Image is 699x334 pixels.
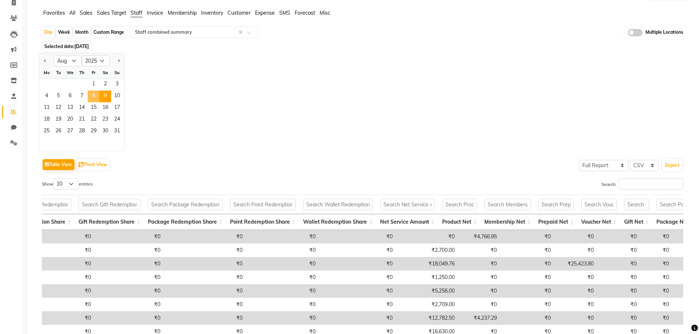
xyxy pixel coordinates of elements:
span: Favorites [43,10,65,16]
td: ₹0 [246,230,319,243]
div: Sunday, August 10, 2025 [111,91,123,102]
td: ₹0 [319,230,396,243]
td: ₹0 [500,243,554,257]
span: 14 [76,102,88,114]
div: Sunday, August 3, 2025 [111,79,123,91]
span: Customer [227,10,251,16]
td: ₹0 [15,311,95,325]
td: ₹0 [640,243,673,257]
th: Point Redemption Share: activate to sort column ascending [226,214,299,230]
span: 16 [99,102,111,114]
td: ₹0 [500,230,554,243]
td: ₹0 [319,271,396,284]
td: ₹0 [554,298,597,311]
td: ₹0 [95,243,164,257]
td: ₹0 [640,284,673,298]
span: 9 [99,91,111,102]
div: Friday, August 1, 2025 [88,79,99,91]
button: Table View [43,159,74,170]
div: Sunday, August 31, 2025 [111,126,123,137]
td: ₹0 [597,284,640,298]
td: ₹0 [500,271,554,284]
th: Gift Net: activate to sort column ascending [620,214,653,230]
td: ₹0 [15,284,95,298]
th: Product Net: activate to sort column ascending [438,214,481,230]
span: Sales Target [97,10,126,16]
span: 29 [88,126,99,137]
div: Fr [88,67,99,78]
div: Thursday, August 7, 2025 [76,91,88,102]
td: ₹2,700.00 [396,243,458,257]
th: Membership Net: activate to sort column ascending [481,214,535,230]
div: Th [76,67,88,78]
td: ₹0 [95,298,164,311]
span: Forecast [295,10,315,16]
td: ₹0 [597,311,640,325]
div: Tuesday, August 12, 2025 [52,102,64,114]
td: ₹0 [458,298,500,311]
div: Su [111,67,123,78]
div: Saturday, August 2, 2025 [99,79,111,91]
span: 4 [41,91,52,102]
select: Select month [54,55,82,66]
div: Thursday, August 14, 2025 [76,102,88,114]
th: Net Service Amount: activate to sort column ascending [376,214,438,230]
td: ₹0 [640,257,673,271]
td: ₹0 [458,243,500,257]
span: Misc [320,10,330,16]
span: 21 [76,114,88,126]
span: 13 [64,102,76,114]
td: ₹0 [95,230,164,243]
div: Thursday, August 21, 2025 [76,114,88,126]
span: 24 [111,114,123,126]
div: Sunday, August 17, 2025 [111,102,123,114]
div: Saturday, August 23, 2025 [99,114,111,126]
span: Invoice [147,10,163,16]
span: Clear all [239,29,245,36]
td: ₹0 [246,284,319,298]
th: Package Net: activate to sort column ascending [653,214,698,230]
td: ₹0 [458,271,500,284]
td: ₹0 [597,271,640,284]
span: All [69,10,75,16]
span: Multiple Locations [645,29,683,36]
span: 3 [111,79,123,91]
input: Search Wallet Redemption Share [303,199,373,210]
div: Saturday, August 16, 2025 [99,102,111,114]
input: Search Gift Net [624,199,649,210]
td: ₹0 [500,298,554,311]
td: ₹0 [458,284,500,298]
span: 11 [41,102,52,114]
td: ₹0 [554,311,597,325]
td: ₹0 [597,257,640,271]
button: Next month [116,55,121,67]
td: ₹0 [15,271,95,284]
td: ₹0 [15,257,95,271]
span: 2 [99,79,111,91]
td: ₹0 [246,311,319,325]
td: ₹0 [164,284,246,298]
select: Select year [82,55,110,66]
button: Previous month [42,55,48,67]
div: Month [73,27,90,37]
th: Gift Redemption Share: activate to sort column ascending [75,214,144,230]
td: ₹0 [15,298,95,311]
td: ₹0 [95,271,164,284]
button: Pivot View [77,159,109,170]
div: Monday, August 4, 2025 [41,91,52,102]
select: Showentries [53,178,79,190]
div: Thursday, August 28, 2025 [76,126,88,137]
span: 18 [41,114,52,126]
td: ₹0 [246,271,319,284]
td: ₹0 [15,243,95,257]
span: 28 [76,126,88,137]
td: ₹2,709.00 [396,298,458,311]
td: ₹0 [554,230,597,243]
label: Show entries [42,178,93,190]
span: Sales [80,10,92,16]
span: Selected date: [43,42,91,51]
td: ₹0 [554,284,597,298]
div: Wednesday, August 20, 2025 [64,114,76,126]
div: Mo [41,67,52,78]
input: Search Product Net [442,199,477,210]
